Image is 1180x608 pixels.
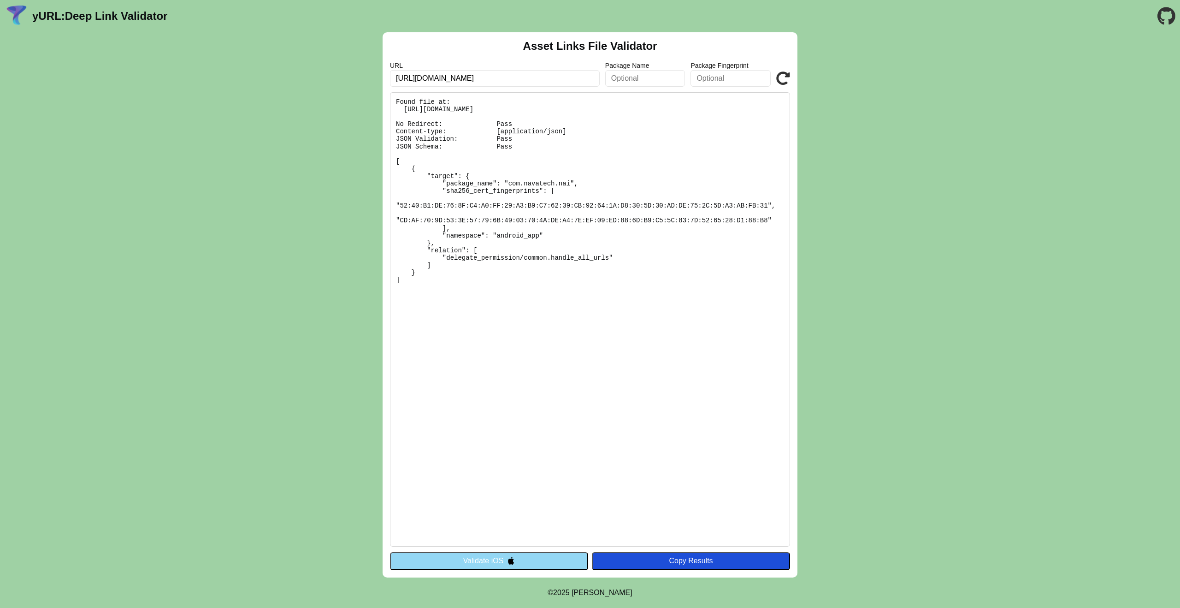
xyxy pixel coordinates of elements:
[390,552,588,570] button: Validate iOS
[596,557,785,565] div: Copy Results
[32,10,167,23] a: yURL:Deep Link Validator
[507,557,515,565] img: appleIcon.svg
[553,589,570,596] span: 2025
[690,70,771,87] input: Optional
[390,70,600,87] input: Required
[5,4,29,28] img: yURL Logo
[605,70,685,87] input: Optional
[690,62,771,69] label: Package Fingerprint
[523,40,657,53] h2: Asset Links File Validator
[605,62,685,69] label: Package Name
[390,92,790,547] pre: Found file at: [URL][DOMAIN_NAME] No Redirect: Pass Content-type: [application/json] JSON Validat...
[548,578,632,608] footer: ©
[592,552,790,570] button: Copy Results
[572,589,632,596] a: Michael Ibragimchayev's Personal Site
[390,62,600,69] label: URL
